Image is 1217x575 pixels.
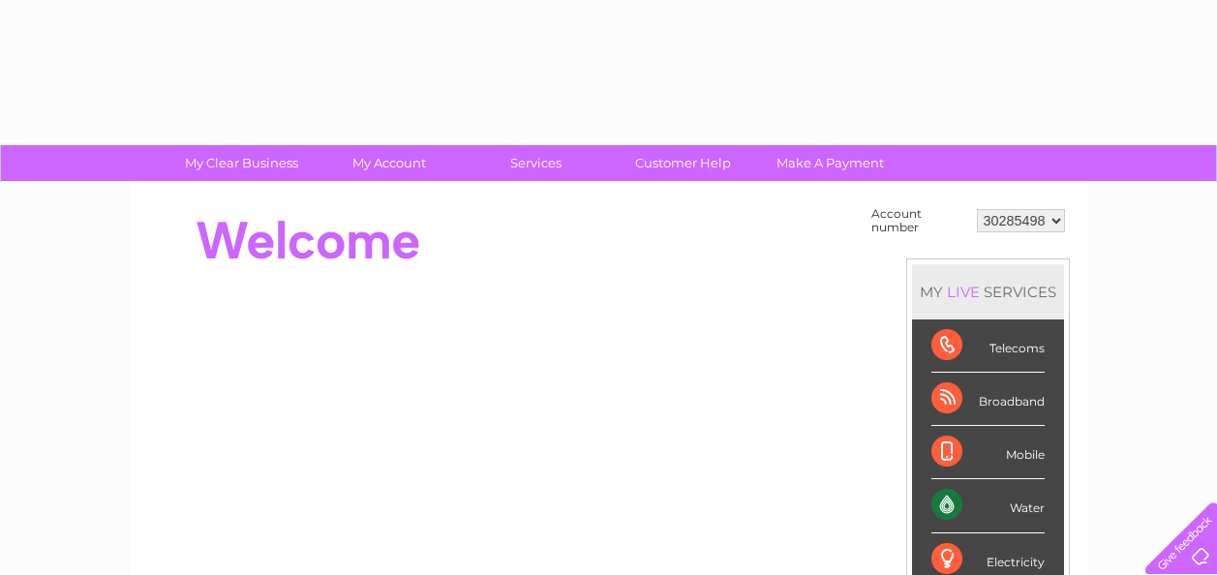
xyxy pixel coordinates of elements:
div: Water [931,479,1045,532]
a: Make A Payment [750,145,910,181]
div: MY SERVICES [912,264,1064,319]
a: Customer Help [603,145,763,181]
a: My Account [309,145,469,181]
div: LIVE [943,283,984,301]
div: Mobile [931,426,1045,479]
td: Account number [867,202,972,239]
a: Services [456,145,616,181]
a: My Clear Business [162,145,321,181]
div: Broadband [931,373,1045,426]
div: Telecoms [931,319,1045,373]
